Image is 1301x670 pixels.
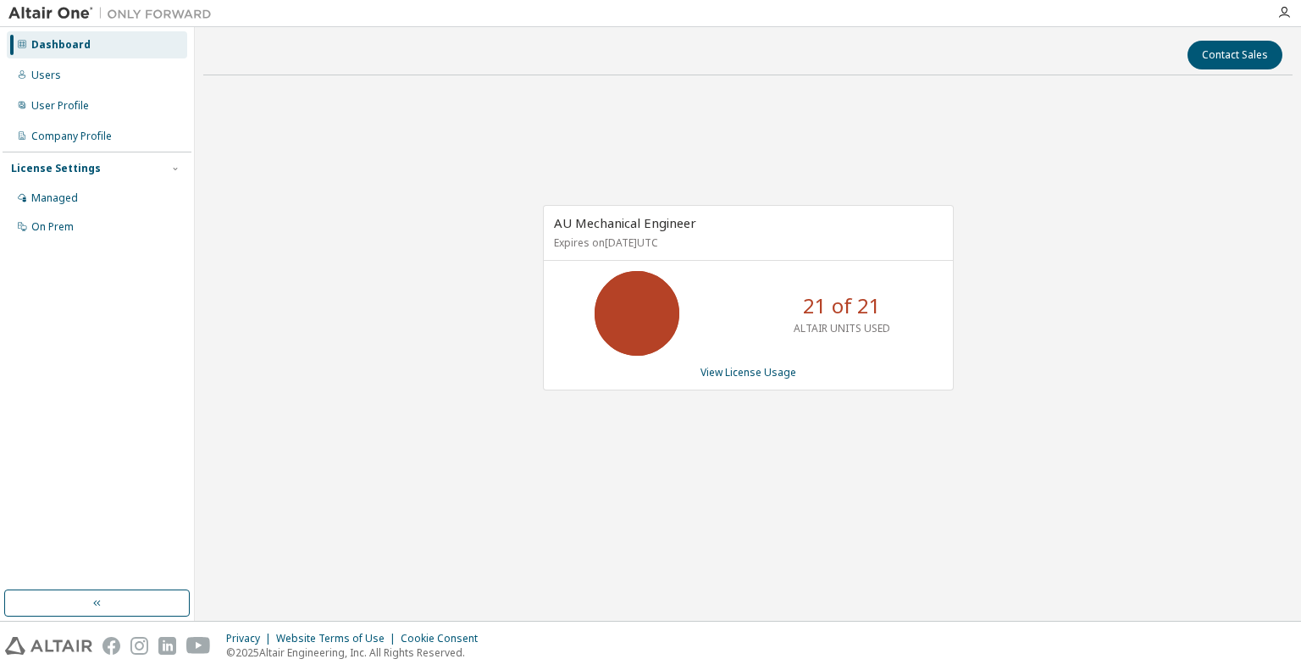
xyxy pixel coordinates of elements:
p: 21 of 21 [803,291,881,320]
button: Contact Sales [1188,41,1282,69]
p: Expires on [DATE] UTC [554,235,938,250]
div: Cookie Consent [401,632,488,645]
img: instagram.svg [130,637,148,655]
p: ALTAIR UNITS USED [794,321,890,335]
img: linkedin.svg [158,637,176,655]
span: AU Mechanical Engineer [554,214,696,231]
div: Privacy [226,632,276,645]
div: Company Profile [31,130,112,143]
img: facebook.svg [102,637,120,655]
div: Website Terms of Use [276,632,401,645]
div: On Prem [31,220,74,234]
img: altair_logo.svg [5,637,92,655]
div: Dashboard [31,38,91,52]
img: Altair One [8,5,220,22]
div: User Profile [31,99,89,113]
div: Users [31,69,61,82]
a: View License Usage [700,365,796,379]
div: License Settings [11,162,101,175]
img: youtube.svg [186,637,211,655]
div: Managed [31,191,78,205]
p: © 2025 Altair Engineering, Inc. All Rights Reserved. [226,645,488,660]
